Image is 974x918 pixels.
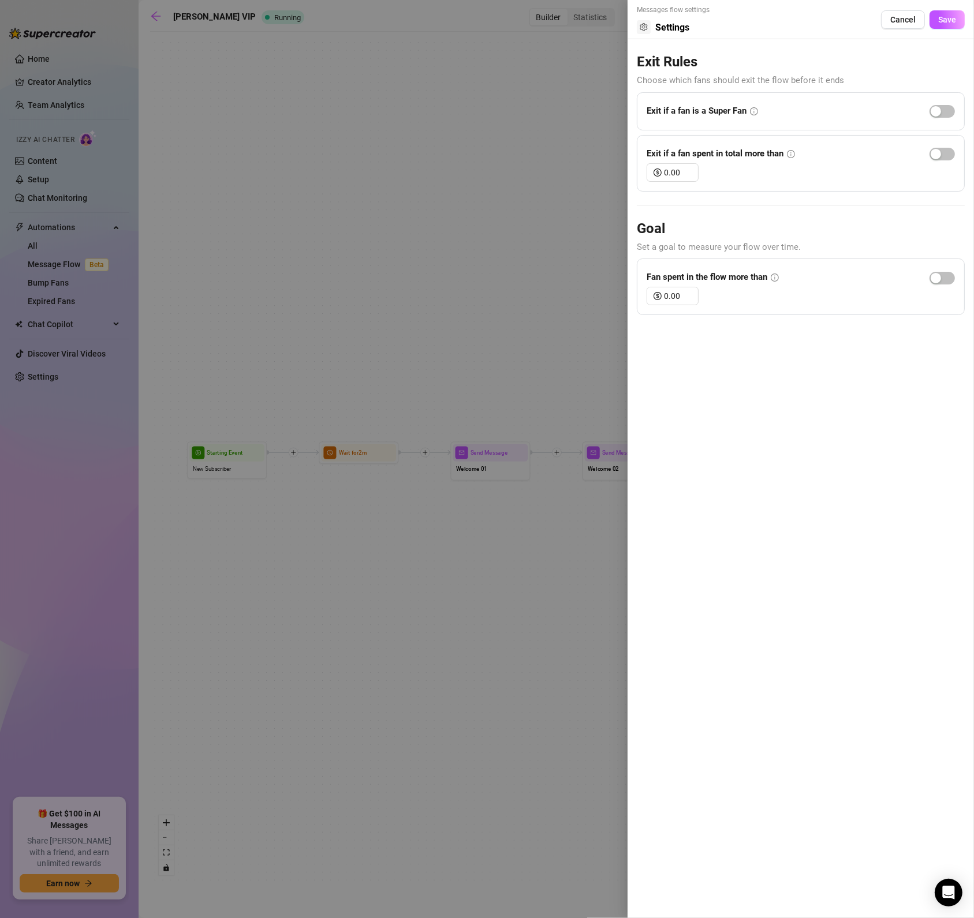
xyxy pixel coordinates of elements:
span: info-circle [787,150,795,158]
button: Save [930,10,965,29]
h3: Goal [637,220,965,238]
span: Settings [655,20,689,35]
span: Cancel [890,15,916,24]
span: Set a goal to measure your flow over time. [637,242,801,252]
strong: Fan spent in the flow more than [647,272,767,282]
span: info-circle [771,273,779,282]
strong: Exit if a fan is a Super Fan [647,106,747,116]
span: info-circle [750,107,758,115]
strong: Exit if a fan spent in total more than [647,148,783,159]
span: Save [938,15,956,24]
span: Messages flow settings [637,5,710,16]
div: Open Intercom Messenger [935,879,962,906]
h3: Exit Rules [637,53,965,72]
button: Cancel [881,10,925,29]
span: setting [640,23,648,31]
span: Choose which fans should exit the flow before it ends [637,75,844,85]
